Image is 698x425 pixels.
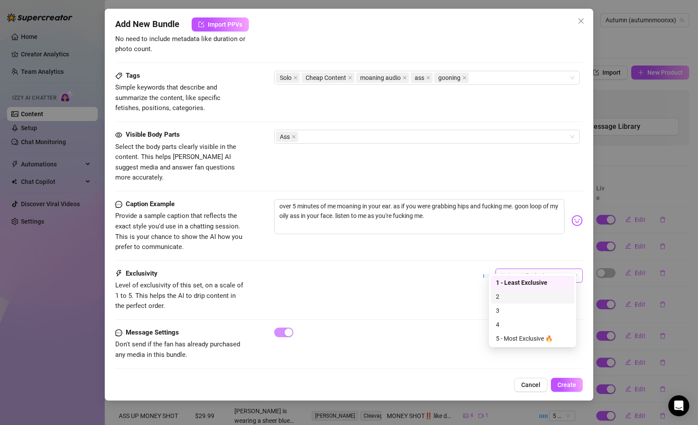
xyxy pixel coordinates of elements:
button: Import PPVs [192,17,249,31]
span: Solo [276,73,300,83]
span: ass [411,73,433,83]
span: Ass [280,132,290,142]
textarea: over 5 minutes of me moaning in your ear. as if you were grabbing hips and fucking me. goon loop ... [274,199,564,234]
span: Solo [280,73,292,83]
strong: Exclusivity [126,270,158,277]
span: thunderbolt [115,269,122,279]
span: close [402,76,407,80]
span: Simple keywords that describe and summarize the content, like specific fetishes, positions, categ... [115,83,220,112]
span: ass [415,73,424,83]
span: moaning audio [360,73,401,83]
span: message [115,199,122,210]
span: Import PPVs [208,21,242,28]
span: gooning [434,73,469,83]
span: close [426,76,430,80]
span: Cancel [521,381,540,388]
span: Cheap Content [302,73,354,83]
div: 2 [491,290,574,304]
span: Close [574,17,588,24]
div: 2 [496,292,569,301]
span: eye [115,131,122,138]
span: Cheap Content [306,73,346,83]
span: close [292,135,296,139]
img: svg%3e [571,215,583,226]
div: 5 - Most Exclusive 🔥 [496,334,569,343]
span: Level of exclusivity of this set, on a scale of 1 to 5. This helps the AI to drip content in the ... [115,281,243,310]
span: Don't send if the fan has already purchased any media in this bundle. [115,340,240,359]
span: close [348,76,352,80]
div: 5 - Most Exclusive 🔥 [491,332,574,346]
div: 1 - Least Exclusive [496,278,569,287]
span: Select the body parts clearly visible in the content. This helps [PERSON_NAME] AI suggest media a... [115,143,236,182]
div: 3 [496,306,569,315]
div: 4 [496,320,569,329]
div: Open Intercom Messenger [668,395,689,416]
span: import [198,21,204,28]
span: close [293,76,298,80]
span: close [578,17,585,24]
button: Close [574,14,588,28]
strong: Message Settings [126,328,179,336]
div: 1 - Least Exclusive [491,276,574,290]
span: tag [115,73,122,79]
span: Ass [276,131,298,142]
span: 1 - Least Exclusive [501,269,578,282]
span: Add New Bundle [115,17,179,31]
strong: Caption Example [126,200,175,208]
button: Create [551,378,583,392]
span: moaning audio [356,73,409,83]
div: 3 [491,304,574,318]
span: close [462,76,467,80]
span: gooning [438,73,461,83]
strong: Visible Body Parts [126,131,180,138]
button: Cancel [514,378,547,392]
strong: Tags [126,72,140,79]
div: 4 [491,318,574,332]
span: Create [557,381,576,388]
span: Provide a sample caption that reflects the exact style you'd use in a chatting session. This is y... [115,212,242,251]
span: message [115,328,122,338]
